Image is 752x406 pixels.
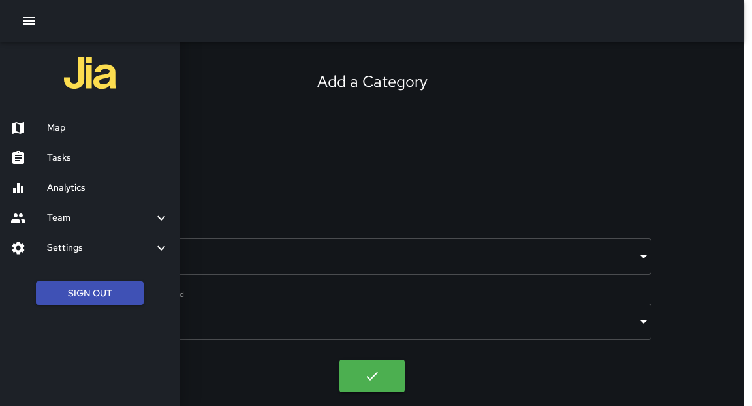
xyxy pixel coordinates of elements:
[36,281,144,305] button: Sign Out
[47,151,169,165] h6: Tasks
[64,47,116,99] img: jia-logo
[47,121,169,135] h6: Map
[47,211,153,225] h6: Team
[47,181,169,195] h6: Analytics
[47,241,153,255] h6: Settings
